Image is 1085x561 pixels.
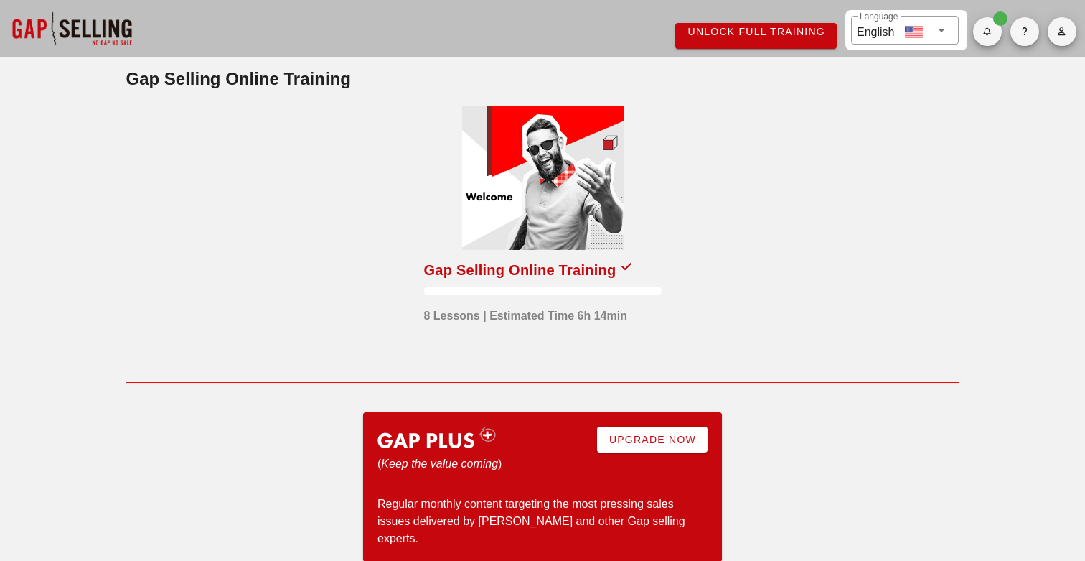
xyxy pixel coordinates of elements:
span: Upgrade Now [609,434,696,445]
label: Language [860,11,898,22]
a: Unlock Full Training [675,23,837,49]
span: Badge [993,11,1007,26]
div: LanguageEnglish [851,16,959,45]
img: gap-plus-logo.svg [368,416,505,459]
i: Keep the value coming [381,458,498,470]
div: Regular monthly content targeting the most pressing sales issues delivered by [PERSON_NAME] and o... [377,496,708,547]
h2: Gap Selling Online Training [126,66,959,92]
div: ( ) [377,455,505,473]
span: Unlock Full Training [687,26,825,37]
div: 8 Lessons | Estimated Time 6h 14min [424,300,627,325]
div: English [857,20,894,41]
a: Upgrade Now [597,427,708,453]
div: Gap Selling Online Training [424,259,616,282]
